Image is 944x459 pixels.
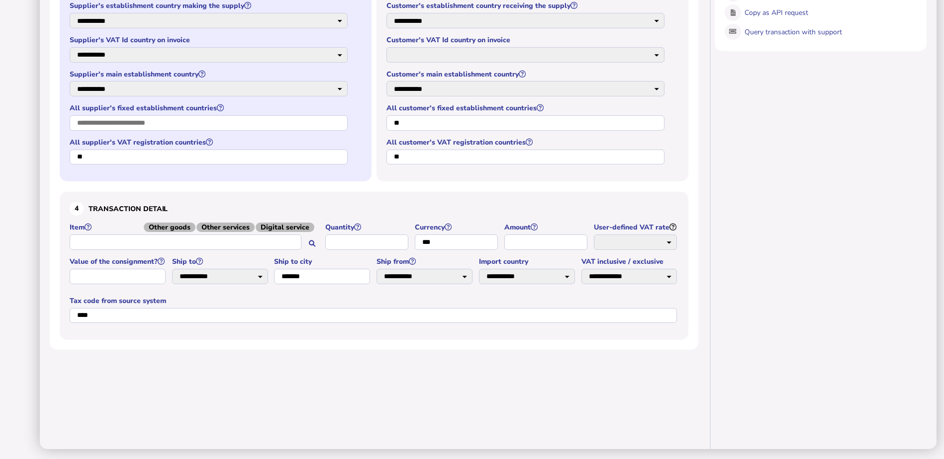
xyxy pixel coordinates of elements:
[70,202,678,216] h3: Transaction detail
[70,296,678,306] label: Tax code from source system
[256,223,314,232] span: Digital service
[594,223,678,232] label: User-defined VAT rate
[144,223,195,232] span: Other goods
[70,223,320,232] label: Item
[70,202,84,216] div: 4
[479,257,576,266] label: Import country
[304,235,320,252] button: Search for an item by HS code or use natural language description
[504,223,589,232] label: Amount
[172,257,270,266] label: Ship to
[377,257,474,266] label: Ship from
[70,103,349,113] label: All supplier's fixed establishment countries
[386,70,666,79] label: Customer's main establishment country
[415,223,499,232] label: Currency
[196,223,255,232] span: Other services
[386,35,666,45] label: Customer's VAT Id country on invoice
[70,1,349,10] label: Supplier's establishment country making the supply
[70,257,167,266] label: Value of the consignment?
[325,223,410,232] label: Quantity
[70,35,349,45] label: Supplier's VAT Id country on invoice
[386,103,666,113] label: All customer's fixed establishment countries
[386,1,666,10] label: Customer's establishment country receiving the supply
[274,257,372,266] label: Ship to city
[581,257,679,266] label: VAT inclusive / exclusive
[386,138,666,147] label: All customer's VAT registration countries
[70,138,349,147] label: All supplier's VAT registration countries
[70,70,349,79] label: Supplier's main establishment country
[60,192,688,340] section: Define the item, and answer additional questions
